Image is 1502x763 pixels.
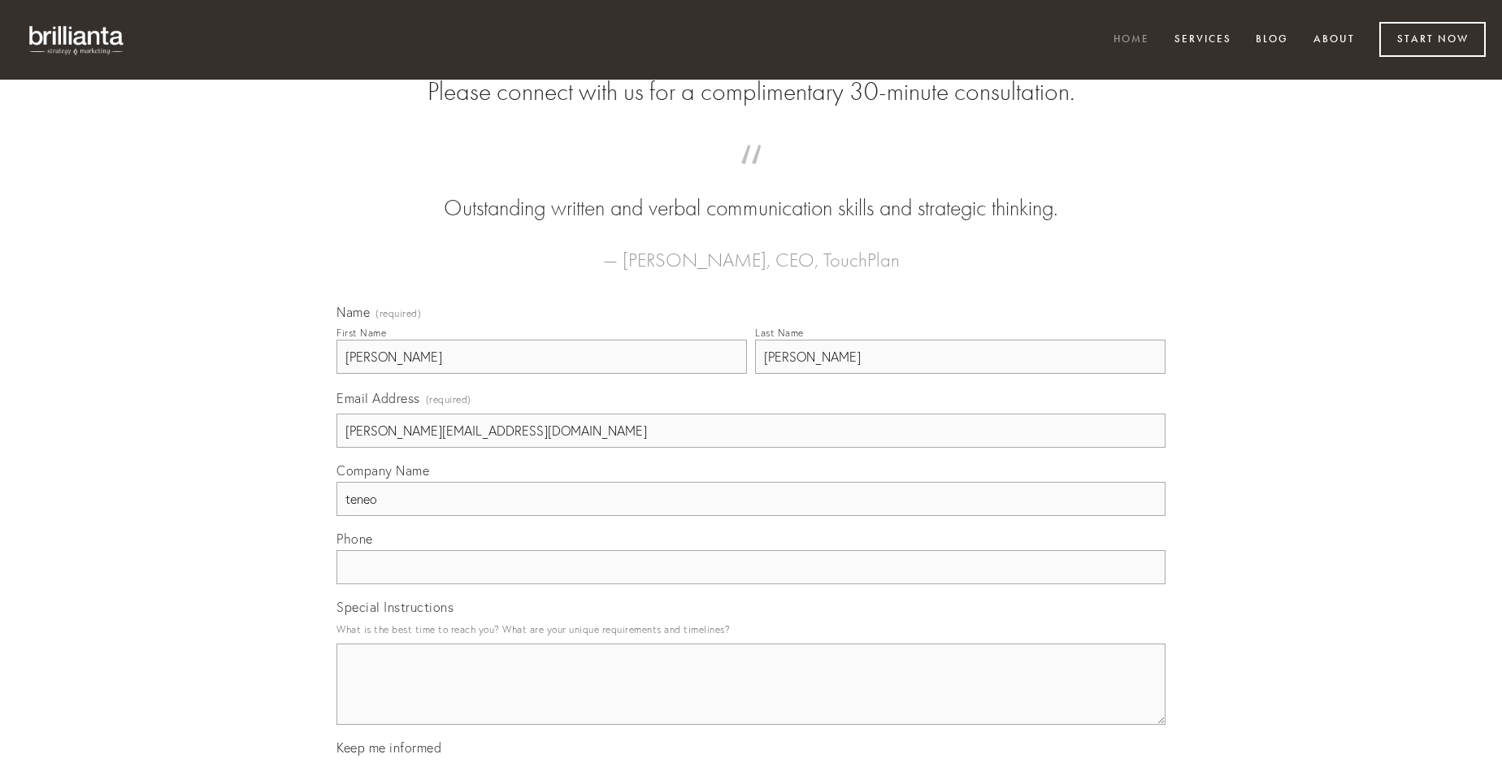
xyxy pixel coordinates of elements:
[336,390,420,406] span: Email Address
[755,327,804,339] div: Last Name
[336,739,441,756] span: Keep me informed
[1103,27,1160,54] a: Home
[336,327,386,339] div: First Name
[426,388,471,410] span: (required)
[1164,27,1242,54] a: Services
[336,462,429,479] span: Company Name
[16,16,138,63] img: brillianta - research, strategy, marketing
[362,161,1140,224] blockquote: Outstanding written and verbal communication skills and strategic thinking.
[1379,22,1486,57] a: Start Now
[1303,27,1365,54] a: About
[362,161,1140,193] span: “
[336,531,373,547] span: Phone
[336,599,454,615] span: Special Instructions
[362,224,1140,276] figcaption: — [PERSON_NAME], CEO, TouchPlan
[336,76,1166,107] h2: Please connect with us for a complimentary 30-minute consultation.
[336,304,370,320] span: Name
[336,618,1166,640] p: What is the best time to reach you? What are your unique requirements and timelines?
[375,309,421,319] span: (required)
[1245,27,1299,54] a: Blog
